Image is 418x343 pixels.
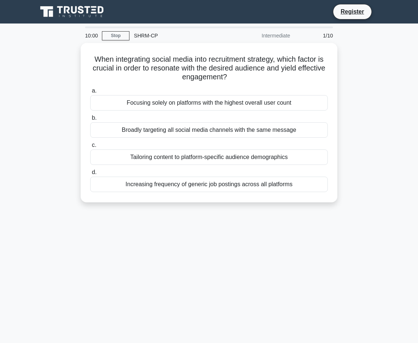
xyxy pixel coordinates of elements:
span: a. [92,87,96,94]
span: b. [92,115,96,121]
div: Tailoring content to platform-specific audience demographics [90,149,328,165]
div: 10:00 [81,28,102,43]
div: 1/10 [294,28,337,43]
div: Intermediate [230,28,294,43]
div: Broadly targeting all social media channels with the same message [90,122,328,138]
div: Increasing frequency of generic job postings across all platforms [90,177,328,192]
a: Stop [102,31,129,40]
span: d. [92,169,96,175]
a: Register [336,7,368,16]
span: c. [92,142,96,148]
div: SHRM-CP [129,28,230,43]
div: Focusing solely on platforms with the highest overall user count [90,95,328,111]
h5: When integrating social media into recruitment strategy, which factor is crucial in order to reso... [89,55,329,82]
